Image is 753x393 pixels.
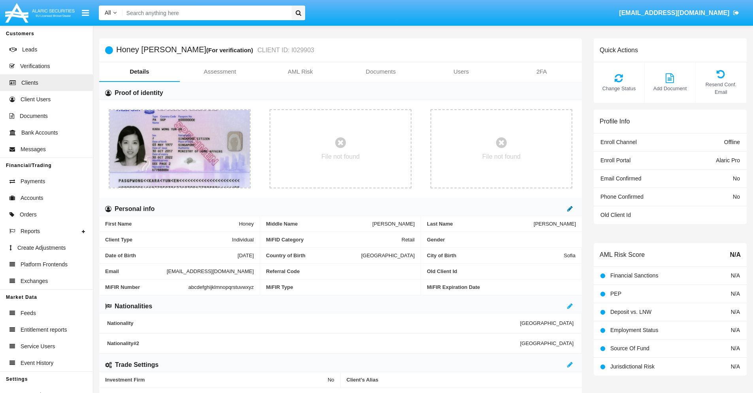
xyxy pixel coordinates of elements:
[115,89,163,97] h6: Proof of identity
[724,139,740,145] span: Offline
[255,47,314,53] small: CLIENT ID: I029903
[21,260,68,269] span: Platform Frontends
[180,62,260,81] a: Assessment
[4,1,76,25] img: Logo image
[232,237,254,243] span: Individual
[502,62,582,81] a: 2FA
[266,253,361,258] span: Country of Birth
[99,9,123,17] a: All
[107,320,520,326] span: Nationality
[328,377,334,383] span: No
[427,221,534,227] span: Last Name
[600,139,637,145] span: Enroll Channel
[266,237,402,243] span: MiFID Category
[115,302,152,311] h6: Nationalities
[610,272,658,279] span: Financial Sanctions
[731,290,740,297] span: N/A
[427,268,576,274] span: Old Client Id
[615,2,743,24] a: [EMAIL_ADDRESS][DOMAIN_NAME]
[21,359,53,367] span: Event History
[600,118,630,125] h6: Profile Info
[598,85,640,92] span: Change Status
[105,284,189,290] span: MiFIR Number
[733,194,740,200] span: No
[731,327,740,333] span: N/A
[361,253,415,258] span: [GEOGRAPHIC_DATA]
[266,221,372,227] span: Middle Name
[21,326,67,334] span: Entitlement reports
[21,194,43,202] span: Accounts
[731,272,740,279] span: N/A
[105,253,238,258] span: Date of Birth
[427,284,576,290] span: MiFIR Expiration Date
[427,237,576,243] span: Gender
[105,377,328,383] span: Investment Firm
[600,212,631,218] span: Old Client Id
[99,62,180,81] a: Details
[619,9,729,16] span: [EMAIL_ADDRESS][DOMAIN_NAME]
[733,175,740,182] span: No
[21,95,51,104] span: Client Users
[21,145,46,154] span: Messages
[600,194,644,200] span: Phone Confirmed
[427,253,564,258] span: City of Birth
[22,46,37,54] span: Leads
[649,85,691,92] span: Add Document
[421,62,502,81] a: Users
[239,221,254,227] span: Honey
[731,309,740,315] span: N/A
[564,253,576,258] span: Sofia
[731,345,740,351] span: N/A
[731,363,740,370] span: N/A
[600,175,641,182] span: Email Confirmed
[20,211,37,219] span: Orders
[105,268,167,274] span: Email
[21,129,58,137] span: Bank Accounts
[115,361,159,369] h6: Trade Settings
[105,221,239,227] span: First Name
[610,363,655,370] span: Jurisdictional Risk
[730,250,741,260] span: N/A
[20,112,48,120] span: Documents
[17,244,66,252] span: Create Adjustments
[610,290,621,297] span: PEP
[600,157,630,163] span: Enroll Portal
[116,46,314,55] h5: Honey [PERSON_NAME]
[266,284,415,290] span: MiFIR Type
[21,277,48,285] span: Exchanges
[115,205,155,213] h6: Personal info
[260,62,341,81] a: AML Risk
[716,157,740,163] span: Alaric Pro
[21,342,55,351] span: Service Users
[700,81,742,96] span: Resend Conf. Email
[534,221,576,227] span: [PERSON_NAME]
[266,268,415,274] span: Referral Code
[206,46,255,55] div: (For verification)
[600,46,638,54] h6: Quick Actions
[107,340,520,346] span: Nationality #2
[21,79,38,87] span: Clients
[372,221,415,227] span: [PERSON_NAME]
[20,62,50,70] span: Verifications
[600,251,645,258] h6: AML Risk Score
[341,62,421,81] a: Documents
[189,284,254,290] span: abcdefghijklmnopqrstuvwxyz
[167,268,254,274] span: [EMAIL_ADDRESS][DOMAIN_NAME]
[402,237,415,243] span: Retail
[520,320,574,326] span: [GEOGRAPHIC_DATA]
[21,177,45,186] span: Payments
[105,237,232,243] span: Client Type
[347,377,576,383] span: Client’s Alias
[105,9,111,16] span: All
[610,327,658,333] span: Employment Status
[21,309,36,317] span: Feeds
[238,253,254,258] span: [DATE]
[21,227,40,235] span: Reports
[520,340,574,346] span: [GEOGRAPHIC_DATA]
[610,309,651,315] span: Deposit vs. LNW
[610,345,649,351] span: Source Of Fund
[123,6,289,20] input: Search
